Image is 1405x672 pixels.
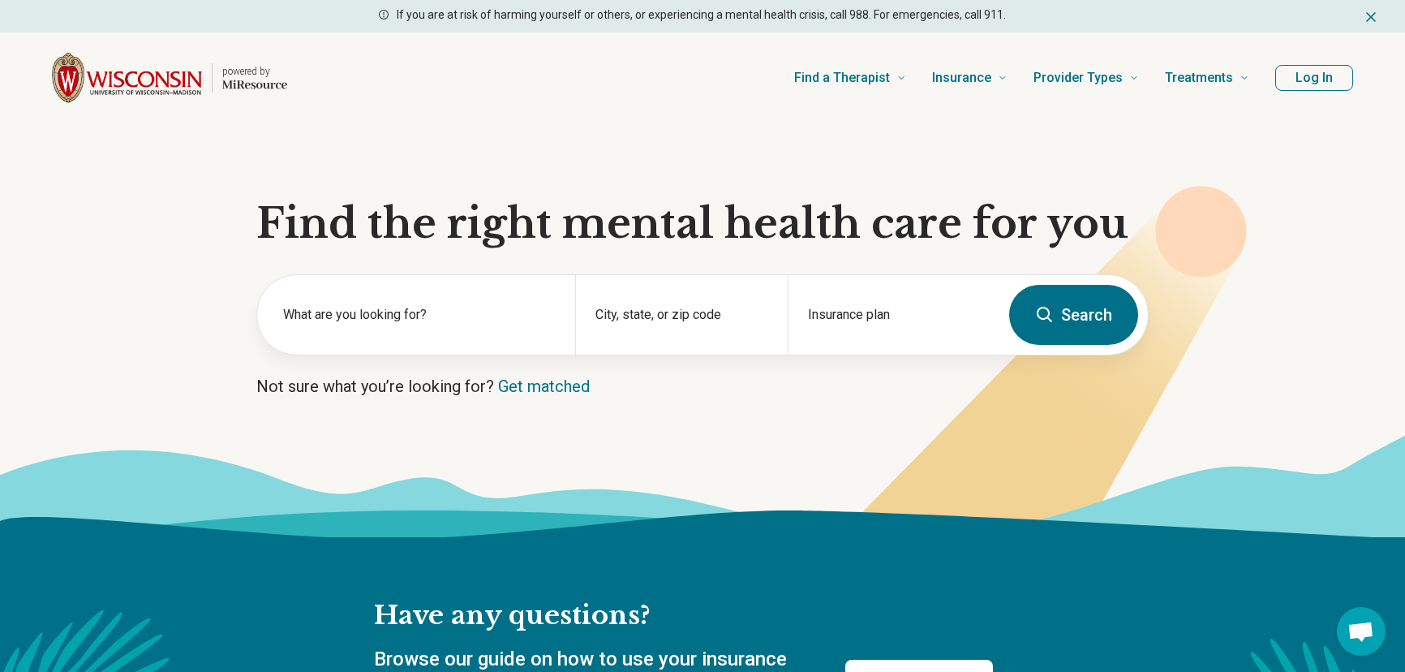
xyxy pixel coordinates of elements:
[256,200,1149,248] h1: Find the right mental health care for you
[794,45,906,110] a: Find a Therapist
[222,65,287,78] p: powered by
[1165,67,1233,89] span: Treatments
[1337,607,1386,656] div: Open chat
[1009,285,1138,345] button: Search
[283,305,556,325] label: What are you looking for?
[1165,45,1249,110] a: Treatments
[256,375,1149,398] p: Not sure what you’re looking for?
[1275,65,1353,91] button: Log In
[1033,67,1123,89] span: Provider Types
[1363,6,1379,26] button: Dismiss
[1033,45,1139,110] a: Provider Types
[498,377,590,396] a: Get matched
[932,67,991,89] span: Insurance
[52,52,287,104] a: Home page
[397,6,1006,24] p: If you are at risk of harming yourself or others, or experiencing a mental health crisis, call 98...
[794,67,890,89] span: Find a Therapist
[374,599,993,633] h2: Have any questions?
[932,45,1008,110] a: Insurance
